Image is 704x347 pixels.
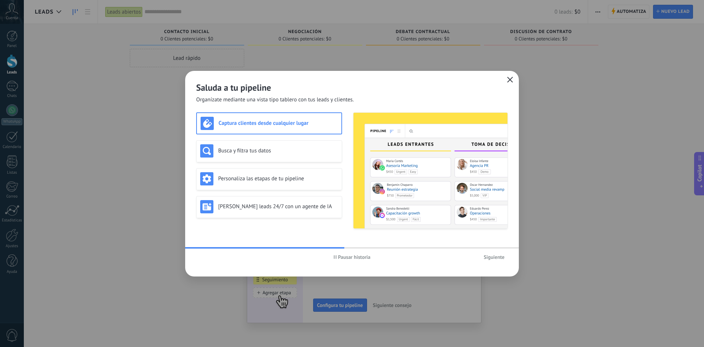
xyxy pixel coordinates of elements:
[484,254,505,260] span: Siguiente
[218,203,338,210] h3: [PERSON_NAME] leads 24/7 con un agente de IA
[219,120,338,127] h3: Captura clientes desde cualquier lugar
[218,147,338,154] h3: Busca y filtra tus datos
[196,82,508,93] h2: Saluda a tu pipeline
[330,252,374,263] button: Pausar historia
[218,175,338,182] h3: Personaliza las etapas de tu pipeline
[196,96,354,104] span: Organízate mediante una vista tipo tablero con tus leads y clientes.
[480,252,508,263] button: Siguiente
[338,254,371,260] span: Pausar historia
